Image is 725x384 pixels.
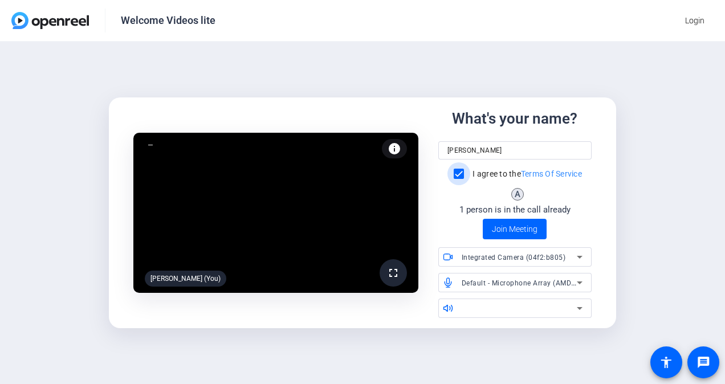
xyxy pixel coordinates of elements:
mat-icon: info [388,142,401,156]
span: Join Meeting [492,223,537,235]
div: A [511,188,524,201]
div: 1 person is in the call already [459,203,571,216]
mat-icon: accessibility [659,356,673,369]
button: Login [676,10,714,31]
div: Welcome Videos lite [121,14,215,27]
img: OpenReel logo [11,12,89,29]
mat-icon: fullscreen [386,266,400,280]
input: Your name [447,144,583,157]
span: Default - Microphone Array (AMD Audio Device) [462,278,620,287]
span: Login [685,15,704,27]
button: Join Meeting [483,219,547,239]
label: I agree to the [470,168,582,179]
a: Terms Of Service [521,169,582,178]
div: What's your name? [452,108,577,130]
span: Integrated Camera (04f2:b805) [462,254,566,262]
div: [PERSON_NAME] (You) [145,271,226,287]
mat-icon: message [697,356,710,369]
